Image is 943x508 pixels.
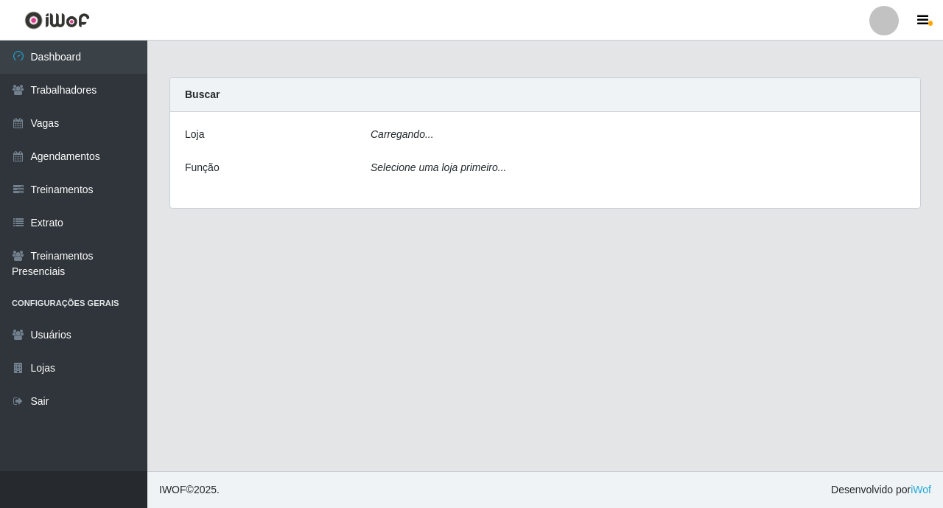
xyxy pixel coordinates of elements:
[185,160,220,175] label: Função
[159,482,220,498] span: © 2025 .
[371,128,434,140] i: Carregando...
[159,484,186,495] span: IWOF
[24,11,90,29] img: CoreUI Logo
[185,88,220,100] strong: Buscar
[185,127,204,142] label: Loja
[371,161,506,173] i: Selecione uma loja primeiro...
[911,484,931,495] a: iWof
[831,482,931,498] span: Desenvolvido por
